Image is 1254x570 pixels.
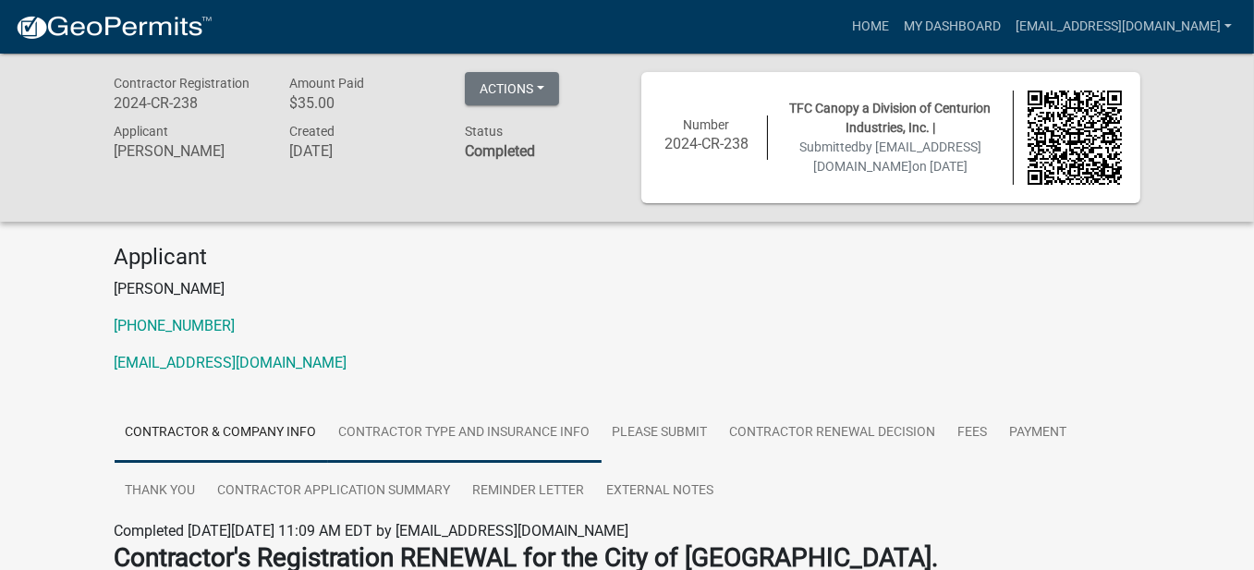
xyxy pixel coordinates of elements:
a: My Dashboard [896,9,1008,44]
h6: $35.00 [289,94,437,112]
a: [EMAIL_ADDRESS][DOMAIN_NAME] [115,354,347,371]
span: Number [683,117,729,132]
span: Created [289,124,335,139]
a: Please Submit [602,404,719,463]
span: Amount Paid [289,76,364,91]
span: TFC Canopy a Division of Centurion Industries, Inc. | [790,101,992,135]
a: Fees [947,404,999,463]
span: Completed [DATE][DATE] 11:09 AM EDT by [EMAIL_ADDRESS][DOMAIN_NAME] [115,522,629,540]
a: Contractor Type and Insurance Info [328,404,602,463]
span: Contractor Registration [115,76,250,91]
h6: [PERSON_NAME] [115,142,262,160]
h4: Applicant [115,244,1140,271]
a: [EMAIL_ADDRESS][DOMAIN_NAME] [1008,9,1239,44]
a: Payment [999,404,1078,463]
a: External Notes [596,462,725,521]
a: Contractor Application Summary [207,462,462,521]
span: Applicant [115,124,169,139]
a: Home [845,9,896,44]
button: Actions [465,72,559,105]
h6: [DATE] [289,142,437,160]
img: QR code [1028,91,1122,185]
span: Submitted on [DATE] [799,139,981,174]
p: [PERSON_NAME] [115,278,1140,300]
a: [PHONE_NUMBER] [115,317,236,334]
a: Contractor & Company Info [115,404,328,463]
strong: Completed [465,142,535,160]
a: Reminder Letter [462,462,596,521]
span: by [EMAIL_ADDRESS][DOMAIN_NAME] [813,139,981,174]
a: Thank you [115,462,207,521]
h6: 2024-CR-238 [115,94,262,112]
span: Status [465,124,503,139]
h6: 2024-CR-238 [660,135,754,152]
a: Contractor Renewal Decision [719,404,947,463]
